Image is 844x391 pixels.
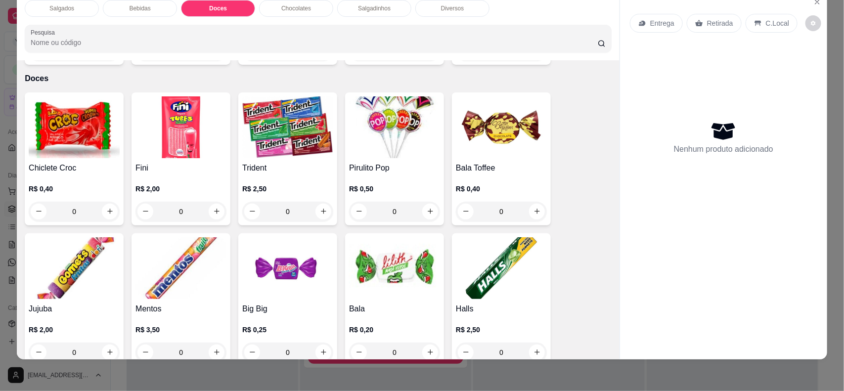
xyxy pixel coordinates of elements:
img: product-image [456,237,547,299]
p: Chocolates [281,4,311,12]
input: Pesquisa [31,38,598,47]
button: decrease-product-quantity [31,345,46,360]
label: Pesquisa [31,28,58,37]
h4: Mentos [135,303,226,315]
button: increase-product-quantity [422,204,438,219]
h4: Jujuba [29,303,120,315]
button: decrease-product-quantity [458,345,474,360]
button: decrease-product-quantity [244,345,260,360]
button: decrease-product-quantity [805,15,821,31]
p: R$ 0,20 [349,325,440,335]
h4: Bala Toffee [456,162,547,174]
p: C.Local [766,18,789,28]
p: R$ 3,50 [135,325,226,335]
p: R$ 2,00 [135,184,226,194]
button: decrease-product-quantity [351,345,367,360]
img: product-image [242,237,333,299]
p: Salgados [49,4,74,12]
p: Diversos [441,4,464,12]
img: product-image [29,237,120,299]
p: Doces [25,73,612,85]
p: R$ 0,40 [456,184,547,194]
img: product-image [242,96,333,158]
h4: Trident [242,162,333,174]
img: product-image [29,96,120,158]
button: increase-product-quantity [209,345,224,360]
button: increase-product-quantity [102,345,118,360]
button: decrease-product-quantity [137,204,153,219]
p: Salgadinhos [358,4,391,12]
img: product-image [456,96,547,158]
p: R$ 2,50 [242,184,333,194]
button: decrease-product-quantity [244,204,260,219]
button: increase-product-quantity [529,204,545,219]
p: R$ 0,25 [242,325,333,335]
button: increase-product-quantity [529,345,545,360]
p: Nenhum produto adicionado [674,143,773,155]
p: R$ 2,50 [456,325,547,335]
h4: Fini [135,162,226,174]
h4: Big Big [242,303,333,315]
button: increase-product-quantity [315,345,331,360]
h4: Bala [349,303,440,315]
h4: Halls [456,303,547,315]
button: increase-product-quantity [209,204,224,219]
p: Doces [209,4,227,12]
p: R$ 0,50 [349,184,440,194]
img: product-image [135,237,226,299]
button: increase-product-quantity [102,204,118,219]
h4: Chiclete Croc [29,162,120,174]
img: product-image [349,237,440,299]
h4: Pirulito Pop [349,162,440,174]
p: R$ 2,00 [29,325,120,335]
img: product-image [349,96,440,158]
button: increase-product-quantity [422,345,438,360]
button: decrease-product-quantity [31,204,46,219]
p: Entrega [650,18,674,28]
p: R$ 0,40 [29,184,120,194]
img: product-image [135,96,226,158]
button: decrease-product-quantity [458,204,474,219]
button: decrease-product-quantity [351,204,367,219]
button: decrease-product-quantity [137,345,153,360]
button: increase-product-quantity [315,204,331,219]
p: Retirada [707,18,733,28]
p: Bebidas [129,4,150,12]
